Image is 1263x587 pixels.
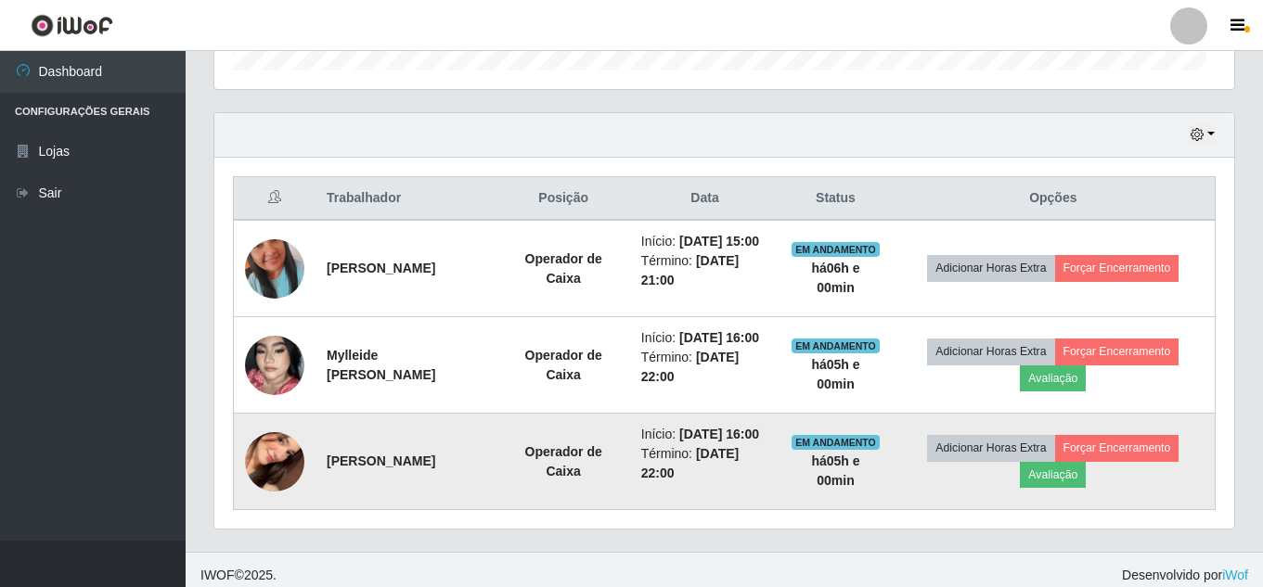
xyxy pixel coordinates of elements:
th: Trabalhador [316,177,497,221]
span: EM ANDAMENTO [792,242,880,257]
time: [DATE] 16:00 [679,330,759,345]
button: Adicionar Horas Extra [927,338,1054,364]
strong: [PERSON_NAME] [327,261,435,275]
button: Forçar Encerramento [1055,338,1179,364]
li: Início: [641,425,769,444]
img: 1753654466670.jpeg [245,397,304,526]
th: Data [630,177,780,221]
img: 1755875001367.jpeg [245,216,304,322]
button: Avaliação [1020,365,1086,391]
li: Início: [641,328,769,348]
time: [DATE] 16:00 [679,427,759,441]
button: Adicionar Horas Extra [927,435,1054,461]
span: EM ANDAMENTO [792,338,880,353]
strong: Mylleide [PERSON_NAME] [327,348,435,382]
li: Término: [641,251,769,290]
th: Opções [892,177,1216,221]
strong: há 05 h e 00 min [811,453,859,488]
img: CoreUI Logo [31,14,113,37]
strong: há 05 h e 00 min [811,357,859,391]
span: © 2025 . [200,566,277,585]
span: IWOF [200,568,235,582]
th: Status [780,177,891,221]
img: 1751397040132.jpeg [245,313,304,418]
button: Adicionar Horas Extra [927,255,1054,281]
strong: há 06 h e 00 min [811,261,859,295]
a: iWof [1222,568,1248,582]
button: Avaliação [1020,462,1086,488]
button: Forçar Encerramento [1055,435,1179,461]
strong: [PERSON_NAME] [327,453,435,468]
li: Término: [641,444,769,483]
li: Início: [641,232,769,251]
strong: Operador de Caixa [525,444,602,479]
button: Forçar Encerramento [1055,255,1179,281]
strong: Operador de Caixa [525,348,602,382]
span: EM ANDAMENTO [792,435,880,450]
th: Posição [497,177,630,221]
li: Término: [641,348,769,387]
time: [DATE] 15:00 [679,234,759,249]
strong: Operador de Caixa [525,251,602,286]
span: Desenvolvido por [1122,566,1248,585]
